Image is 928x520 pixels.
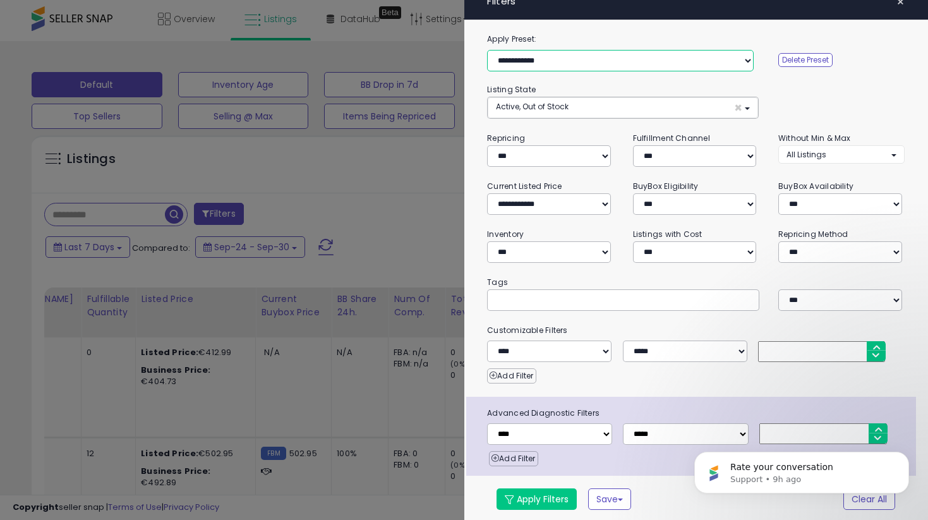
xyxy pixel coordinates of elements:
[487,181,562,191] small: Current Listed Price
[778,181,853,191] small: BuyBox Availability
[675,425,928,514] iframe: Intercom notifications message
[487,229,524,239] small: Inventory
[633,229,702,239] small: Listings with Cost
[588,488,631,510] button: Save
[734,101,742,114] span: ×
[496,101,569,112] span: Active, Out of Stock
[778,145,905,164] button: All Listings
[633,181,699,191] small: BuyBox Eligibility
[489,451,538,466] button: Add Filter
[478,32,914,46] label: Apply Preset:
[487,84,536,95] small: Listing State
[778,229,848,239] small: Repricing Method
[478,275,914,289] small: Tags
[778,53,833,67] button: Delete Preset
[778,133,851,143] small: Without Min & Max
[786,149,826,160] span: All Listings
[488,97,758,118] button: Active, Out of Stock ×
[487,133,525,143] small: Repricing
[633,133,710,143] small: Fulfillment Channel
[497,488,577,510] button: Apply Filters
[487,368,536,384] button: Add Filter
[478,406,916,420] span: Advanced Diagnostic Filters
[478,323,914,337] small: Customizable Filters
